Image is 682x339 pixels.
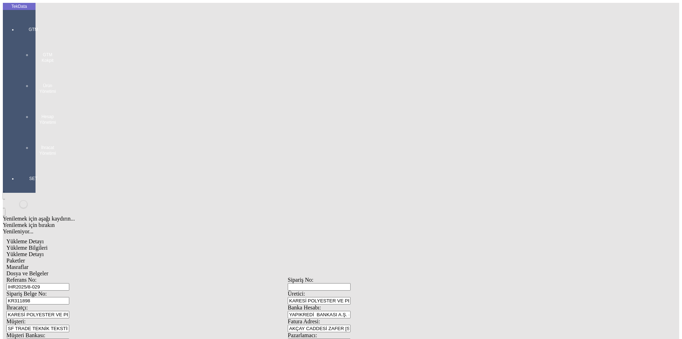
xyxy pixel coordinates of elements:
[288,304,321,311] span: Banka Hesabı:
[37,83,58,94] span: Ürün Yönetimi
[3,216,573,222] div: Yenilemek için aşağı kaydırın...
[3,222,573,228] div: Yenilemek için bırakın
[6,277,37,283] span: Referans No:
[6,291,47,297] span: Sipariş Belge No:
[288,277,313,283] span: Sipariş No:
[288,291,305,297] span: Üretici:
[37,52,58,63] span: GTM Kokpit
[23,27,44,32] span: GTM
[6,258,25,264] span: Paketler
[6,264,28,270] span: Masraflar
[6,332,45,338] span: Müşteri Bankası:
[6,318,26,324] span: Müşteri:
[37,145,58,156] span: İhracat Yönetimi
[288,332,317,338] span: Pazarlamacı:
[6,245,48,251] span: Yükleme Bilgileri
[3,228,573,235] div: Yenileniyor...
[37,114,58,125] span: Hesap Yönetimi
[6,304,28,311] span: İhracatçı:
[6,251,44,257] span: Yükleme Detayı
[6,270,48,276] span: Dosya ve Belgeler
[3,4,36,9] div: TekData
[288,318,320,324] span: Fatura Adresi:
[23,176,44,181] span: SET
[6,238,44,244] span: Yükleme Detayı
